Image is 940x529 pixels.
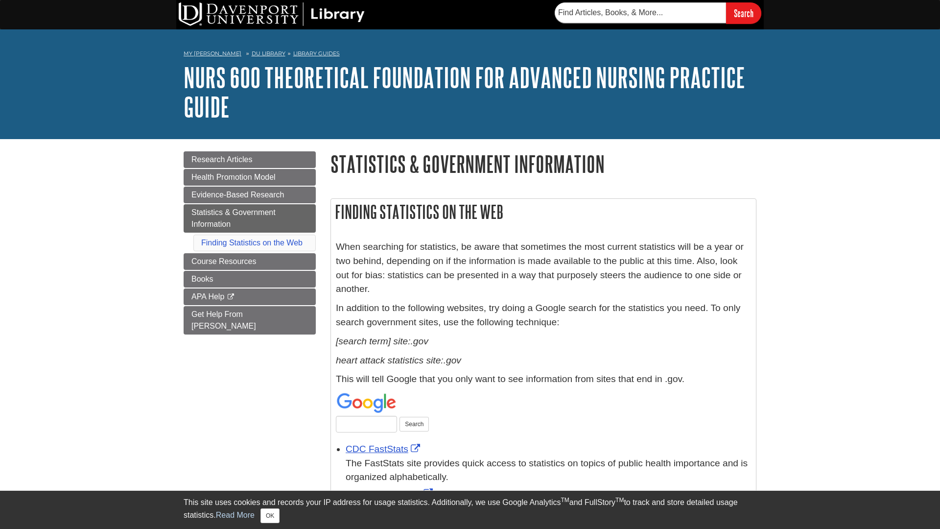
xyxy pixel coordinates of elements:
[336,372,751,386] p: This will tell Google that you only want to see information from sites that end in .gov.
[191,155,253,164] span: Research Articles
[191,191,284,199] span: Evidence-Based Research
[293,50,340,57] a: Library Guides
[191,275,213,283] span: Books
[184,306,316,335] a: Get Help From [PERSON_NAME]
[252,50,285,57] a: DU Library
[184,289,316,305] a: APA Help
[330,151,756,176] h1: Statistics & Government Information
[191,208,276,228] span: Statistics & Government Information
[184,62,745,122] a: NURS 600 Theoretical Foundation for Advanced Nursing Practice Guide
[184,49,241,58] a: My [PERSON_NAME]
[331,199,756,225] h2: Finding Statistics on the Web
[615,497,624,504] sup: TM
[184,47,756,63] nav: breadcrumb
[184,271,316,288] a: Books
[184,204,316,233] a: Statistics & Government Information
[184,187,316,203] a: Evidence-Based Research
[346,444,423,454] a: Link opens in new window
[184,169,316,186] a: Health Promotion Model
[336,416,397,433] input: Google Web Search
[336,336,428,346] em: [search term] site:.gov
[191,257,257,265] span: Course Resources
[336,301,751,330] p: In addition to the following websites, try doing a Google search for the statistics you need. To ...
[227,294,235,300] i: This link opens in a new window
[184,151,316,335] div: Guide Page Menu
[346,457,751,485] div: The FastStats site provides quick access to statistics on topics of public health importance and ...
[191,310,256,330] span: Get Help From [PERSON_NAME]
[216,511,255,519] a: Read More
[561,497,569,504] sup: TM
[201,239,303,247] a: Finding Statistics on the Web
[184,253,316,270] a: Course Resources
[191,292,224,301] span: APA Help
[399,417,429,432] input: Search
[184,151,316,168] a: Research Articles
[191,173,276,181] span: Health Promotion Model
[555,2,726,23] input: Find Articles, Books, & More...
[336,240,751,296] p: When searching for statistics, be aware that sometimes the most current statistics will be a year...
[260,508,280,523] button: Close
[336,391,397,413] img: Google Web Search
[179,2,365,26] img: DU Library
[726,2,761,24] input: Search
[346,488,435,499] a: Link opens in new window
[555,2,761,24] form: Searches DU Library's articles, books, and more
[184,497,756,523] div: This site uses cookies and records your IP address for usage statistics. Additionally, we use Goo...
[336,355,461,365] em: heart attack statistics site:.gov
